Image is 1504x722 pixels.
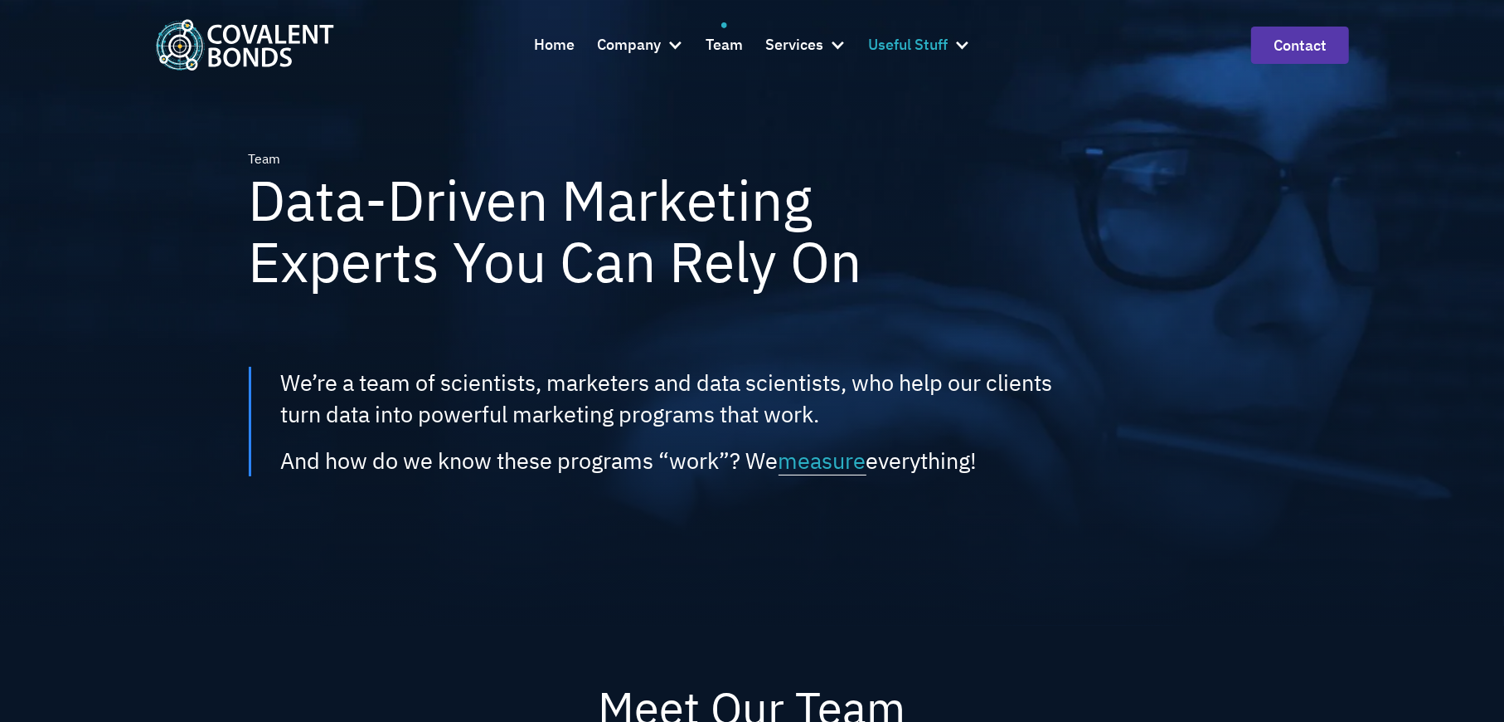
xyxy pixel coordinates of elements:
div: Team [249,149,281,169]
div: Useful Stuff [868,33,948,57]
div: Useful Stuff [868,22,970,67]
div: We’re a team of scientists, marketers and data scientists, who help our clients turn data into po... [281,367,1055,430]
div: Home [534,33,575,57]
img: Covalent Bonds White / Teal Logo [155,19,334,70]
div: Team [706,33,743,57]
a: Team [706,22,743,67]
span: measure [779,446,866,476]
a: home [155,19,334,70]
div: Company [597,22,683,67]
a: Home [534,22,575,67]
a: contact [1251,27,1349,64]
div: Company [597,33,661,57]
div: Services [765,22,846,67]
iframe: Chat Widget [1421,642,1504,722]
div: And how do we know these programs “work”? We everything! [281,445,978,476]
div: Services [765,33,823,57]
h1: Data-Driven Marketing Experts You Can Rely On [249,169,992,293]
